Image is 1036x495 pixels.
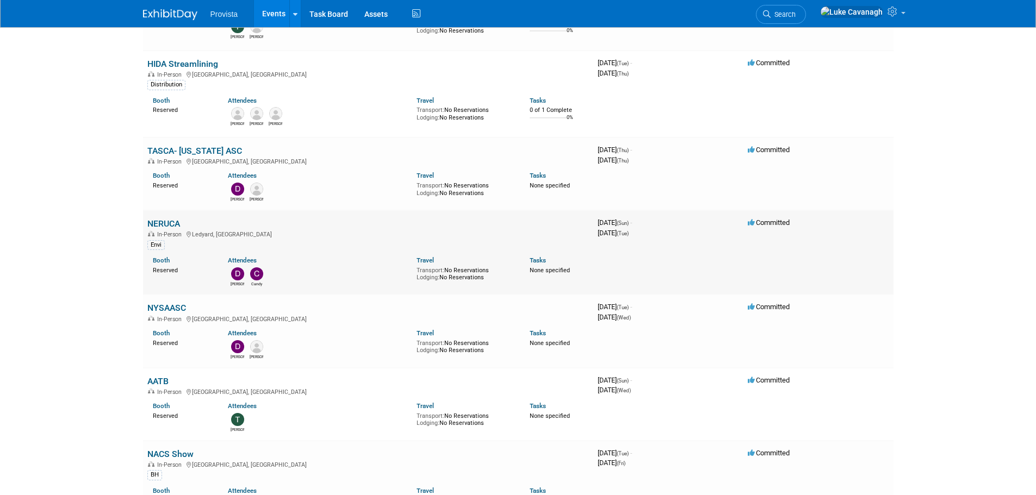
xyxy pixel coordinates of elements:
[530,267,570,274] span: None specified
[231,280,244,287] div: Debbie Treat
[630,376,632,384] span: -
[147,70,589,78] div: [GEOGRAPHIC_DATA], [GEOGRAPHIC_DATA]
[598,386,631,394] span: [DATE]
[147,229,589,238] div: Ledyard, [GEOGRAPHIC_DATA]
[148,461,154,467] img: In-Person Event
[157,316,185,323] span: In-Person
[147,80,185,90] div: Distribution
[157,231,185,238] span: In-Person
[250,107,263,120] img: Jerry Johnson
[748,59,790,67] span: Committed
[598,313,631,321] span: [DATE]
[417,97,434,104] a: Travel
[250,196,263,202] div: Vince Gay
[417,329,434,337] a: Travel
[417,256,434,264] a: Travel
[630,449,632,457] span: -
[748,218,790,227] span: Committed
[250,340,263,353] img: Vince Gay
[231,267,244,280] img: Debbie Treat
[617,230,629,236] span: (Tue)
[147,218,180,229] a: NERUCA
[147,376,169,386] a: AATB
[617,60,629,66] span: (Tue)
[147,240,165,250] div: Envi
[417,172,434,179] a: Travel
[567,115,573,129] td: 0%
[417,180,513,197] div: No Reservations No Reservations
[250,120,263,127] div: Jerry Johnson
[148,316,154,321] img: In-Person Event
[530,340,570,347] span: None specified
[530,329,546,337] a: Tasks
[250,267,263,280] img: Candy Price
[417,410,513,427] div: No Reservations No Reservations
[417,419,439,427] span: Lodging:
[530,402,546,410] a: Tasks
[748,449,790,457] span: Committed
[748,303,790,311] span: Committed
[231,413,244,426] img: Ted Vanzante
[617,460,625,466] span: (Fri)
[157,461,185,468] span: In-Person
[231,340,244,353] img: Debbie Treat
[153,180,212,190] div: Reserved
[417,487,434,494] a: Travel
[148,71,154,77] img: In-Person Event
[147,387,589,396] div: [GEOGRAPHIC_DATA], [GEOGRAPHIC_DATA]
[417,412,444,419] span: Transport:
[617,387,631,393] span: (Wed)
[250,183,263,196] img: Vince Gay
[147,460,589,468] div: [GEOGRAPHIC_DATA], [GEOGRAPHIC_DATA]
[530,412,570,419] span: None specified
[617,158,629,164] span: (Thu)
[231,33,244,40] div: Trisha Mitkus
[228,487,257,494] a: Attendees
[210,10,238,18] span: Provista
[598,59,632,67] span: [DATE]
[617,315,631,321] span: (Wed)
[153,172,170,179] a: Booth
[530,256,546,264] a: Tasks
[143,9,197,20] img: ExhibitDay
[598,218,632,227] span: [DATE]
[228,97,257,104] a: Attendees
[250,280,263,287] div: Candy Price
[153,256,170,264] a: Booth
[630,59,632,67] span: -
[231,353,244,360] div: Debbie Treat
[598,156,629,164] span: [DATE]
[820,6,883,18] img: Luke Cavanagh
[417,190,439,197] span: Lodging:
[530,97,546,104] a: Tasks
[617,304,629,310] span: (Tue)
[417,114,439,121] span: Lodging:
[231,120,244,127] div: Jeff Kittle
[617,450,629,456] span: (Tue)
[228,256,257,264] a: Attendees
[153,97,170,104] a: Booth
[417,182,444,189] span: Transport:
[530,487,546,494] a: Tasks
[771,10,796,18] span: Search
[417,27,439,34] span: Lodging:
[598,459,625,467] span: [DATE]
[598,229,629,237] span: [DATE]
[598,69,629,77] span: [DATE]
[598,449,632,457] span: [DATE]
[617,71,629,77] span: (Thu)
[417,104,513,121] div: No Reservations No Reservations
[147,449,194,459] a: NACS Show
[417,265,513,281] div: No Reservations No Reservations
[147,156,589,165] div: [GEOGRAPHIC_DATA], [GEOGRAPHIC_DATA]
[147,470,162,480] div: BH
[147,59,218,69] a: HIDA Streamlining
[228,329,257,337] a: Attendees
[269,107,282,120] img: Austen Turner
[231,183,244,196] img: Debbie Treat
[231,426,244,433] div: Ted Vanzante
[417,347,439,354] span: Lodging:
[598,376,632,384] span: [DATE]
[630,146,632,154] span: -
[153,265,212,274] div: Reserved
